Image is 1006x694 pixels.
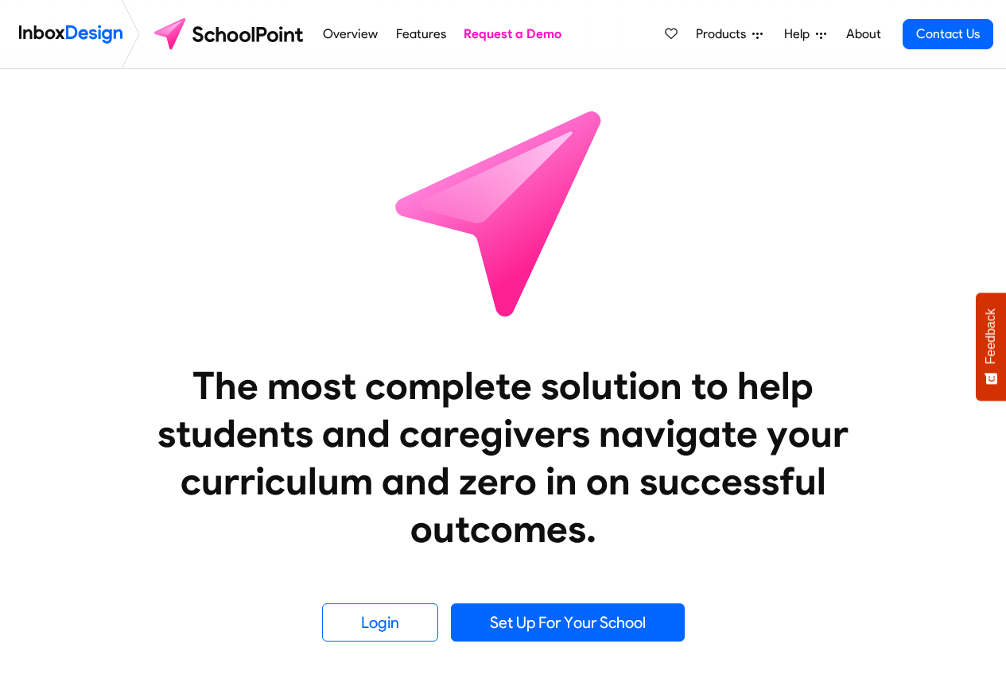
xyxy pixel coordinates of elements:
[903,19,993,49] a: Contact Us
[360,69,647,355] img: icon_schoolpoint.svg
[976,293,1006,401] button: Feedback - Show survey
[689,18,769,50] a: Products
[146,15,314,53] img: schoolpoint logo
[451,603,685,642] a: Set Up For Your School
[696,25,752,44] span: Products
[784,25,816,44] span: Help
[778,18,833,50] a: Help
[126,362,881,552] heading: The most complete solution to help students and caregivers navigate your curriculum and zero in o...
[984,308,998,364] span: Feedback
[460,18,566,50] a: Request a Demo
[841,18,885,50] a: About
[322,603,438,642] a: Login
[319,18,383,50] a: Overview
[391,18,450,50] a: Features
